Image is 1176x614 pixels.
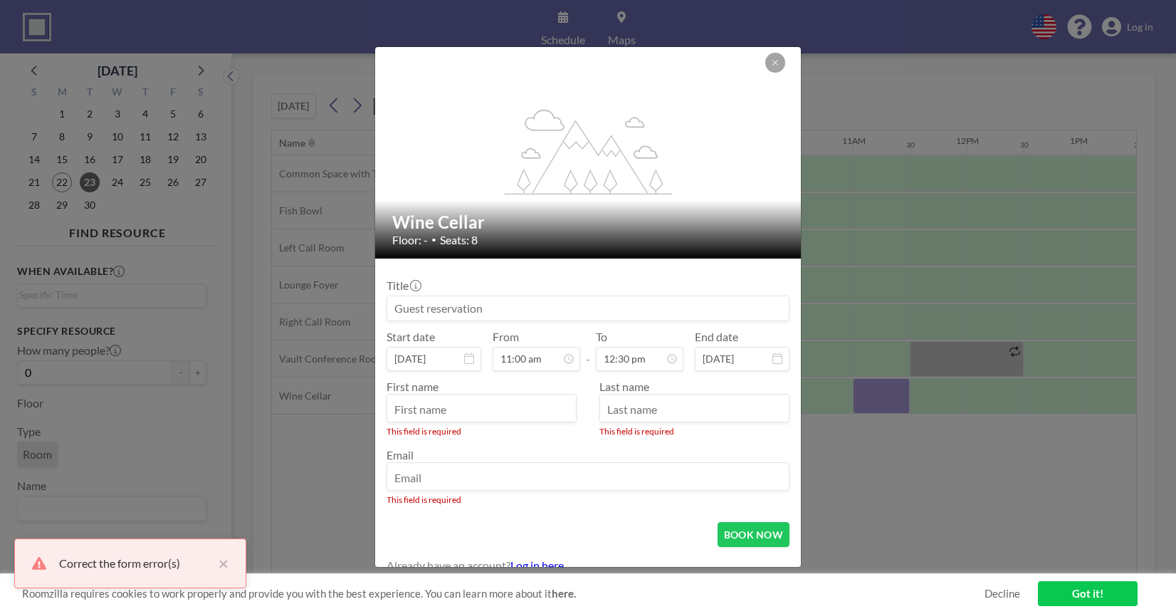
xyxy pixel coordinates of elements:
[387,448,414,462] label: Email
[387,494,789,505] div: This field is required
[387,397,576,422] input: First name
[599,380,649,393] label: Last name
[510,558,564,572] a: Log in here
[392,233,428,247] span: Floor: -
[387,279,420,293] label: Title
[431,234,436,245] span: •
[493,330,519,344] label: From
[596,330,607,344] label: To
[505,108,673,194] g: flex-grow: 1.2;
[718,522,789,547] button: BOOK NOW
[387,426,577,437] div: This field is required
[59,555,211,572] div: Correct the form error(s)
[387,330,435,344] label: Start date
[392,212,785,233] h2: Wine Cellar
[985,587,1020,600] a: Decline
[387,558,510,573] span: Already have an account?
[599,426,789,437] div: This field is required
[695,330,738,344] label: End date
[211,555,229,572] button: close
[387,296,789,321] input: Guest reservation
[1038,581,1138,606] a: Got it!
[586,335,590,366] span: -
[552,587,576,600] a: here.
[22,587,985,600] span: Roomzilla requires cookies to work properly and provide you with the best experience. You can lea...
[440,233,478,247] span: Seats: 8
[387,466,789,490] input: Email
[600,397,789,422] input: Last name
[387,380,439,393] label: First name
